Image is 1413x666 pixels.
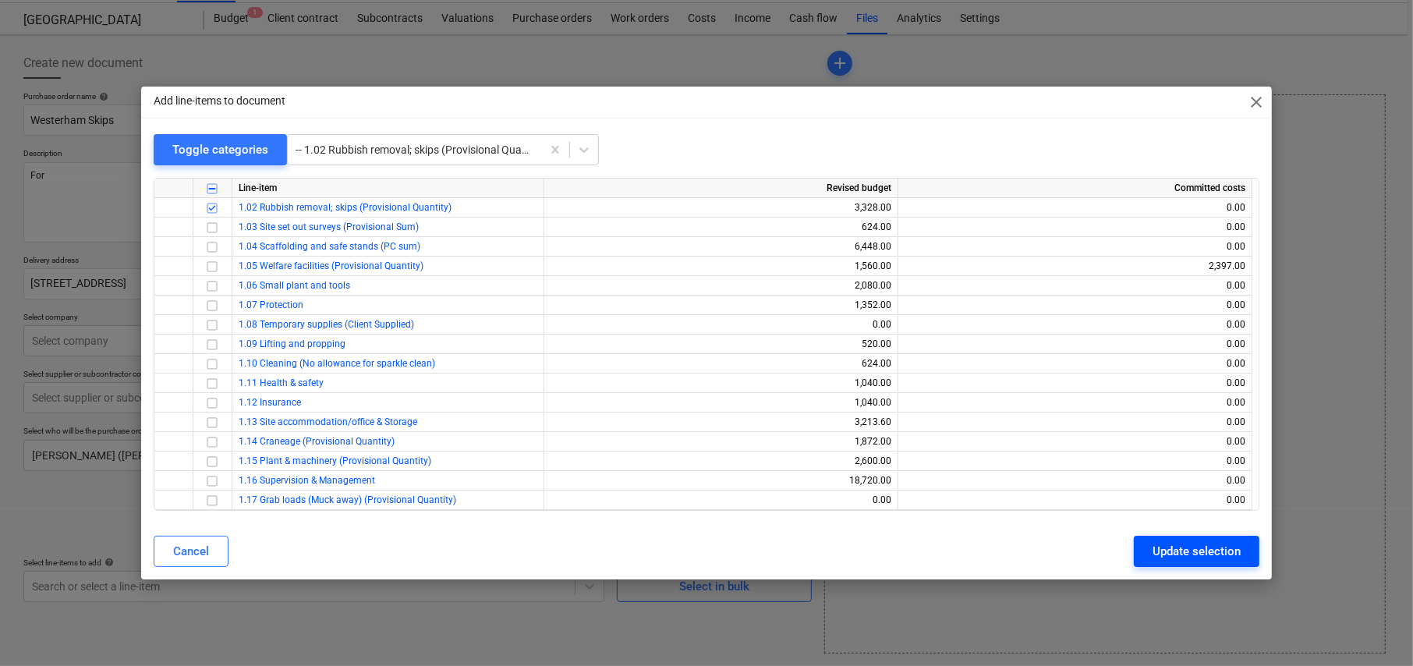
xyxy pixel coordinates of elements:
div: 0.00 [905,296,1245,315]
div: Committed costs [898,179,1252,198]
div: 2,600.00 [551,452,891,471]
div: 3,213.60 [551,413,891,432]
div: 0.00 [905,393,1245,413]
a: 1.11 Health & safety [239,377,324,388]
button: Cancel [154,536,228,567]
div: 1,560.00 [551,257,891,276]
div: 1,040.00 [551,393,891,413]
div: 1,040.00 [551,374,891,393]
a: 1.07 Protection [239,299,303,310]
div: Toggle categories [172,140,268,160]
div: 0.00 [905,432,1245,452]
a: 1.05 Welfare facilities (Provisional Quantity) [239,260,423,271]
div: 0.00 [905,471,1245,491]
a: 1.04 Scaffolding and safe stands (PC sum) [239,241,420,252]
iframe: Chat Widget [1335,591,1413,666]
div: 0.00 [905,413,1245,432]
div: 0.00 [905,315,1245,335]
div: 1,352.00 [551,296,891,315]
div: Cancel [173,541,209,561]
button: Update selection [1134,536,1259,567]
button: Toggle categories [154,134,287,165]
div: 2,397.00 [905,257,1245,276]
span: close [1247,93,1266,112]
a: 1.10 Cleaning (No allowance for sparkle clean) [239,358,435,369]
div: 0.00 [905,374,1245,393]
a: 1.09 Lifting and propping [239,338,345,349]
div: 0.00 [905,452,1245,471]
p: Add line-items to document [154,93,285,109]
div: 0.00 [905,198,1245,218]
a: 1.03 Site set out surveys (Provisional Sum) [239,221,419,232]
div: 0.00 [905,218,1245,237]
a: 1.15 Plant & machinery (Provisional Quantity) [239,455,431,466]
div: 0.00 [551,315,891,335]
div: 3,328.00 [551,198,891,218]
a: 1.06 Small plant and tools [239,280,350,291]
a: 1.08 Temporary supplies (Client Supplied) [239,319,414,330]
div: Update selection [1153,541,1241,561]
div: 2,080.00 [551,276,891,296]
div: 624.00 [551,354,891,374]
div: 0.00 [905,276,1245,296]
div: 0.00 [551,491,891,510]
div: 0.00 [905,237,1245,257]
div: 18,720.00 [551,471,891,491]
div: 1,872.00 [551,432,891,452]
a: 1.14 Craneage (Provisional Quantity) [239,436,395,447]
div: 6,448.00 [551,237,891,257]
div: 624.00 [551,218,891,237]
a: 1.02 Rubbish removal; skips (Provisional Quantity) [239,202,452,213]
div: Line-item [232,179,544,198]
a: 1.16 Supervision & Management [239,475,375,486]
a: 1.12 Insurance [239,397,301,408]
a: 1.13 Site accommodation/office & Storage [239,416,417,427]
div: 0.00 [905,354,1245,374]
div: 520.00 [551,335,891,354]
div: Revised budget [544,179,898,198]
div: 0.00 [905,335,1245,354]
a: 1.17 Grab loads (Muck away) (Provisional Quantity) [239,494,456,505]
div: 0.00 [905,491,1245,510]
